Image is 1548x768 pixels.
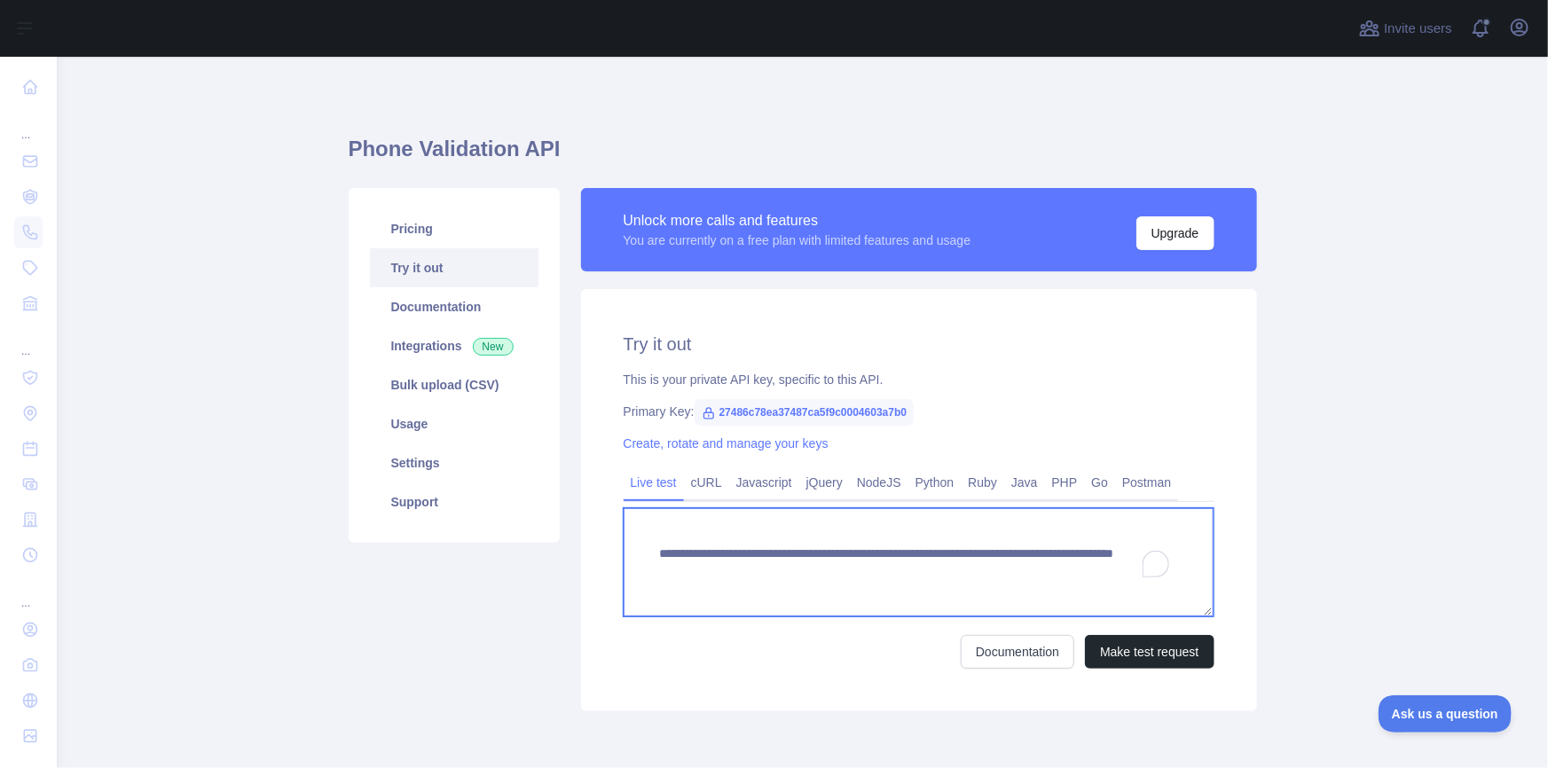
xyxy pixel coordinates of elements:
[370,365,538,404] a: Bulk upload (CSV)
[961,468,1004,497] a: Ruby
[624,231,971,249] div: You are currently on a free plan with limited features and usage
[349,135,1257,177] h1: Phone Validation API
[370,209,538,248] a: Pricing
[370,404,538,443] a: Usage
[370,326,538,365] a: Integrations New
[961,635,1074,669] a: Documentation
[14,575,43,610] div: ...
[684,468,729,497] a: cURL
[1045,468,1085,497] a: PHP
[1379,695,1513,733] iframe: Toggle Customer Support
[1084,468,1115,497] a: Go
[624,508,1214,616] textarea: To enrich screen reader interactions, please activate Accessibility in Grammarly extension settings
[624,436,829,451] a: Create, rotate and manage your keys
[624,371,1214,388] div: This is your private API key, specific to this API.
[370,482,538,521] a: Support
[370,443,538,482] a: Settings
[624,210,971,231] div: Unlock more calls and features
[624,403,1214,420] div: Primary Key:
[695,399,915,426] span: 27486c78ea37487ca5f9c0004603a7b0
[1085,635,1214,669] button: Make test request
[799,468,850,497] a: jQuery
[1115,468,1178,497] a: Postman
[1004,468,1045,497] a: Java
[473,338,514,356] span: New
[729,468,799,497] a: Javascript
[850,468,908,497] a: NodeJS
[14,106,43,142] div: ...
[624,332,1214,357] h2: Try it out
[14,323,43,358] div: ...
[370,287,538,326] a: Documentation
[1136,216,1214,250] button: Upgrade
[370,248,538,287] a: Try it out
[624,468,684,497] a: Live test
[908,468,962,497] a: Python
[1355,14,1456,43] button: Invite users
[1384,19,1452,39] span: Invite users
